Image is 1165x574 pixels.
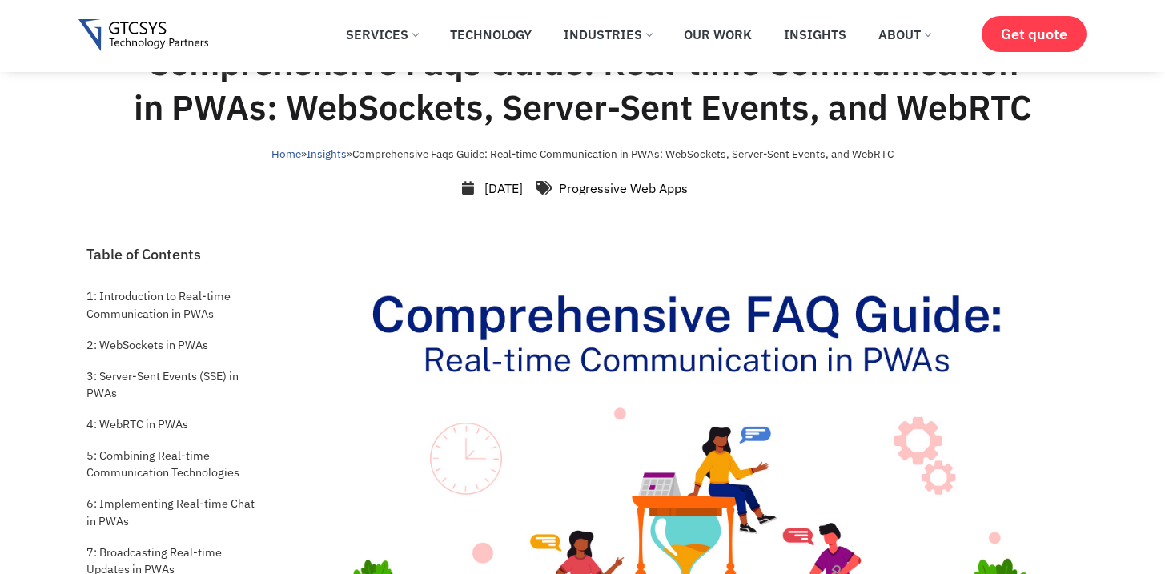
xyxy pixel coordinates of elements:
time: [DATE] [484,180,523,196]
a: Insights [307,147,347,161]
a: Get quote [982,16,1087,52]
a: Industries [552,17,664,52]
a: 6: Implementing Real-time Chat in PWAs [86,491,263,533]
span: » » [271,147,894,161]
iframe: chat widget [861,259,1149,502]
span: Comprehensive Faqs Guide: Real-time Communication in PWAs: WebSockets, Server-Sent Events, and We... [352,147,894,161]
a: 5: Combining Real-time Communication Technologies [86,443,263,485]
a: 2: WebSockets in PWAs [86,332,208,358]
h2: Table of Contents [86,246,263,263]
a: Home [271,147,301,161]
a: Insights [772,17,858,52]
iframe: chat widget [1098,510,1149,558]
a: Technology [438,17,544,52]
a: 4: WebRTC in PWAs [86,411,188,437]
img: Gtcsys logo [78,19,209,52]
a: About [866,17,942,52]
a: 1: Introduction to Real-time Communication in PWAs [86,283,263,326]
a: Our Work [672,17,764,52]
a: Progressive Web Apps [559,180,688,196]
a: Services [334,17,430,52]
span: Get quote [1001,26,1067,42]
a: 3: Server-Sent Events (SSE) in PWAs [86,363,263,406]
h1: Comprehensive Faqs Guide: Real-time Communication in PWAs: WebSockets, Server-Sent Events, and We... [129,40,1037,130]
